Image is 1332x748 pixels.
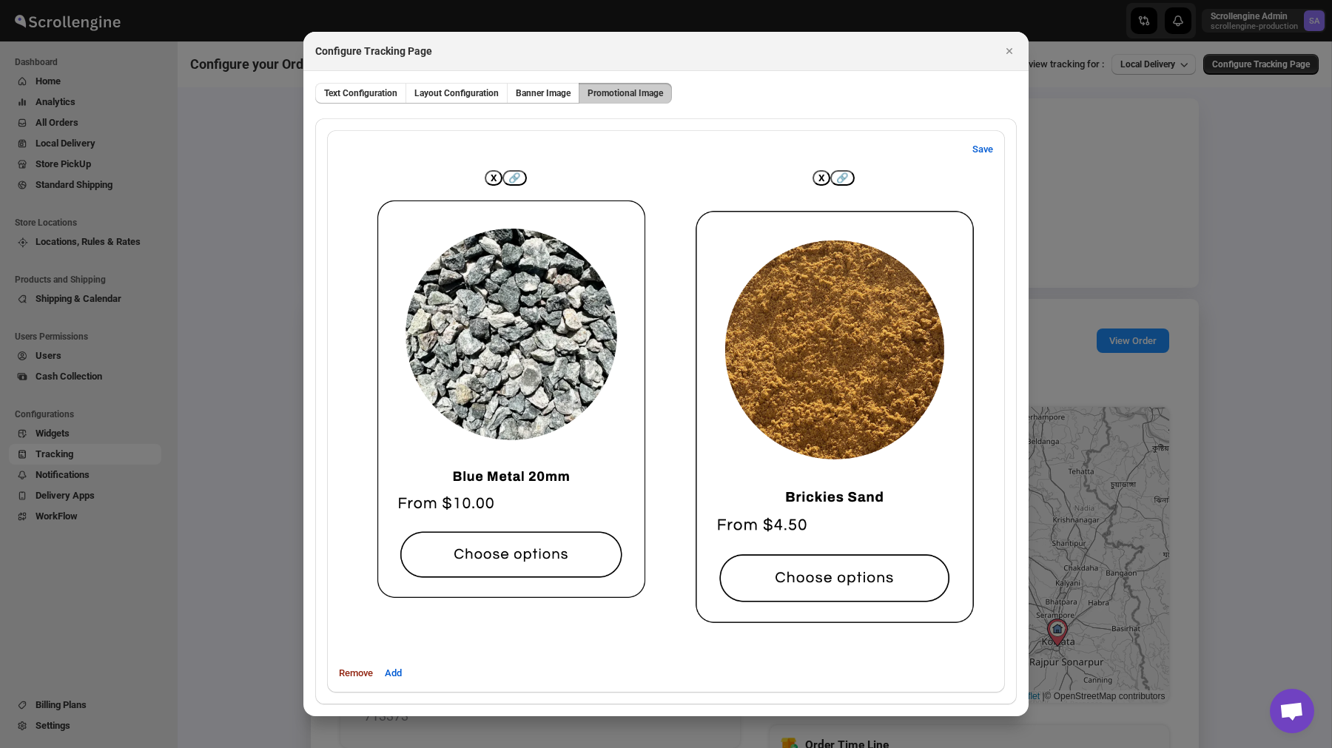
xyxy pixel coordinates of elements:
button: Add [376,661,411,685]
span: Save [972,142,993,157]
button: Text Configuration [315,83,406,104]
span: Text Configuration [324,87,397,99]
button: dummy X [502,170,527,186]
button: dummy🔗 [813,170,830,186]
b: X [491,172,497,183]
button: Banner Image [507,83,579,104]
button: Remove [330,661,382,685]
button: dummy🔗 [485,170,502,186]
a: Open chat [1270,689,1314,733]
span: Layout Configuration [414,87,499,99]
button: Close [999,41,1020,61]
span: Add [385,666,402,681]
span: Remove [339,666,373,681]
button: Save [963,138,1002,161]
span: Banner Image [516,87,571,99]
b: X [818,172,824,183]
h2: Configure Tracking Page [315,44,432,58]
span: Promotional Image [588,87,663,99]
button: Layout Configuration [406,83,508,104]
button: Promotional Image [579,83,672,104]
img: dummy [674,170,986,643]
img: dummy [346,170,658,627]
button: dummy X [830,170,855,186]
